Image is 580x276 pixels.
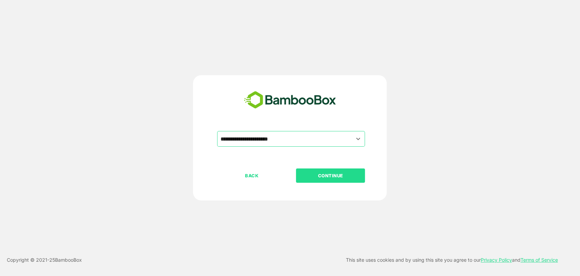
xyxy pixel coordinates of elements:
[296,168,365,183] button: CONTINUE
[297,172,365,179] p: CONTINUE
[240,89,340,111] img: bamboobox
[218,172,286,179] p: BACK
[7,256,82,264] p: Copyright © 2021- 25 BambooBox
[521,257,558,263] a: Terms of Service
[353,134,363,143] button: Open
[346,256,558,264] p: This site uses cookies and by using this site you agree to our and
[481,257,512,263] a: Privacy Policy
[217,168,286,183] button: BACK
